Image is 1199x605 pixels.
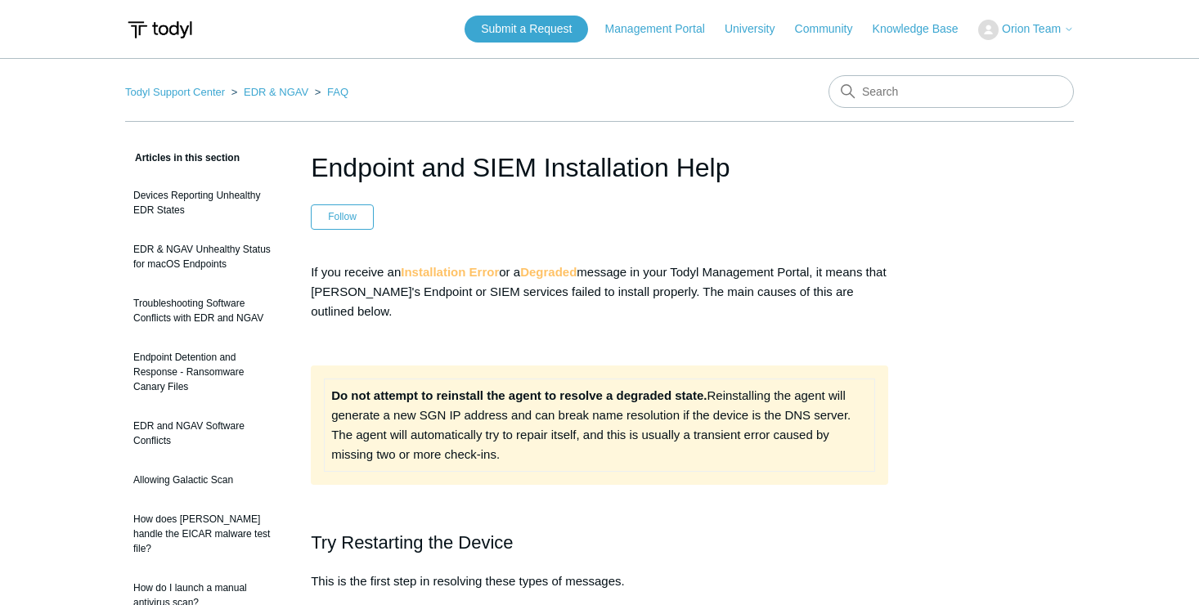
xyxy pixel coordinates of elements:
[311,262,888,321] p: If you receive an or a message in your Todyl Management Portal, it means that [PERSON_NAME]'s End...
[325,379,875,471] td: Reinstalling the agent will generate a new SGN IP address and can break name resolution if the de...
[125,152,240,164] span: Articles in this section
[873,20,975,38] a: Knowledge Base
[465,16,588,43] a: Submit a Request
[125,410,286,456] a: EDR and NGAV Software Conflicts
[125,234,286,280] a: EDR & NGAV Unhealthy Status for macOS Endpoints
[520,265,577,279] strong: Degraded
[331,388,707,402] strong: Do not attempt to reinstall the agent to resolve a degraded state.
[125,288,286,334] a: Troubleshooting Software Conflicts with EDR and NGAV
[725,20,791,38] a: University
[978,20,1074,40] button: Orion Team
[312,86,348,98] li: FAQ
[125,86,228,98] li: Todyl Support Center
[311,204,374,229] button: Follow Article
[125,464,286,495] a: Allowing Galactic Scan
[125,342,286,402] a: Endpoint Detention and Response - Ransomware Canary Files
[125,504,286,564] a: How does [PERSON_NAME] handle the EICAR malware test file?
[125,86,225,98] a: Todyl Support Center
[228,86,312,98] li: EDR & NGAV
[311,528,888,557] h2: Try Restarting the Device
[244,86,308,98] a: EDR & NGAV
[829,75,1074,108] input: Search
[605,20,721,38] a: Management Portal
[311,148,888,187] h1: Endpoint and SIEM Installation Help
[125,180,286,226] a: Devices Reporting Unhealthy EDR States
[327,86,348,98] a: FAQ
[1002,22,1061,35] span: Orion Team
[795,20,869,38] a: Community
[125,15,195,45] img: Todyl Support Center Help Center home page
[401,265,499,279] strong: Installation Error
